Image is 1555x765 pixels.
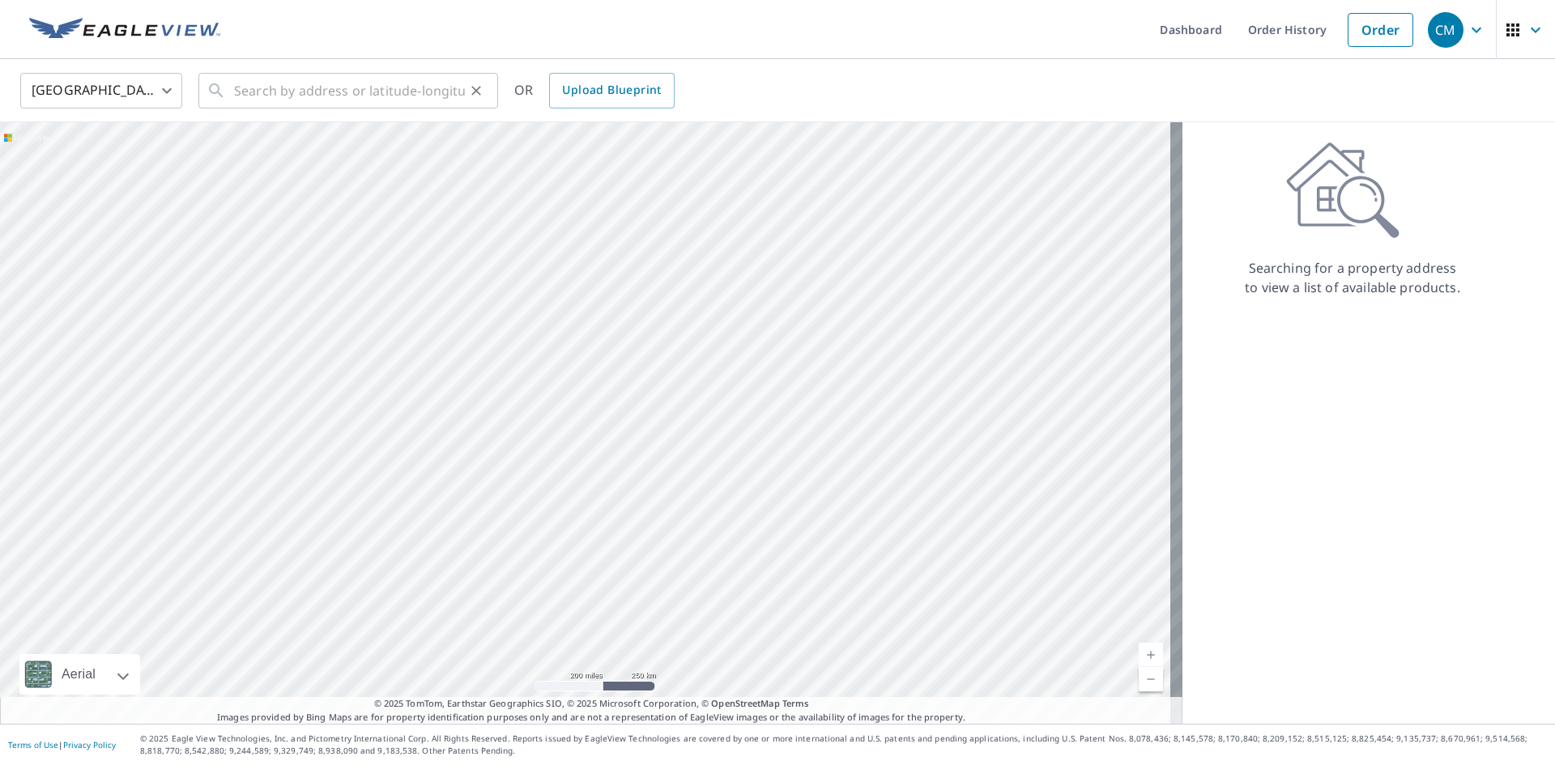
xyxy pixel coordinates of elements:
span: Upload Blueprint [562,80,661,100]
p: | [8,740,116,750]
div: CM [1428,12,1463,48]
a: Current Level 5, Zoom Out [1139,667,1163,691]
a: Order [1348,13,1413,47]
span: © 2025 TomTom, Earthstar Geographics SIO, © 2025 Microsoft Corporation, © [374,697,809,711]
p: Searching for a property address to view a list of available products. [1244,258,1461,297]
p: © 2025 Eagle View Technologies, Inc. and Pictometry International Corp. All Rights Reserved. Repo... [140,733,1547,757]
a: OpenStreetMap [711,697,779,709]
a: Current Level 5, Zoom In [1139,643,1163,667]
img: EV Logo [29,18,220,42]
a: Upload Blueprint [549,73,674,108]
button: Clear [465,79,488,102]
div: Aerial [19,654,140,695]
div: [GEOGRAPHIC_DATA] [20,68,182,113]
a: Terms [782,697,809,709]
div: Aerial [57,654,100,695]
a: Privacy Policy [63,739,116,750]
input: Search by address or latitude-longitude [234,68,465,113]
a: Terms of Use [8,739,58,750]
div: OR [514,73,675,108]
